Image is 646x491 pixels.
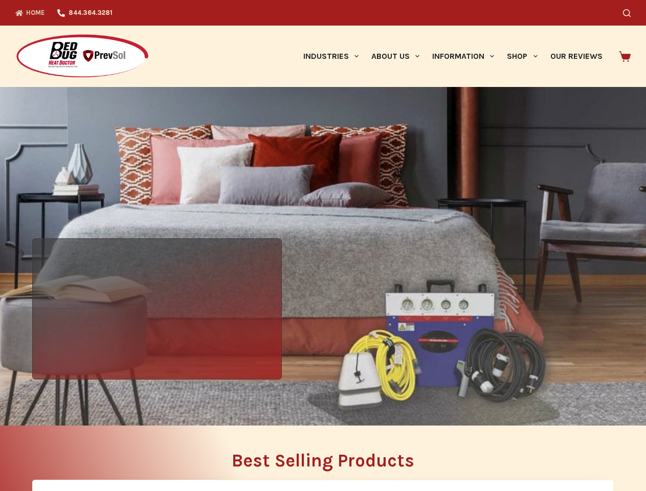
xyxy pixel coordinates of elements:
[544,26,609,87] a: Our Reviews
[32,452,614,470] h2: Best Selling Products
[365,26,426,87] a: About Us
[297,26,609,87] nav: Primary
[297,26,365,87] a: Industries
[501,26,544,87] a: Shop
[15,34,149,79] img: Prevsol/Bed Bug Heat Doctor
[426,26,501,87] a: Information
[623,9,631,17] button: Search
